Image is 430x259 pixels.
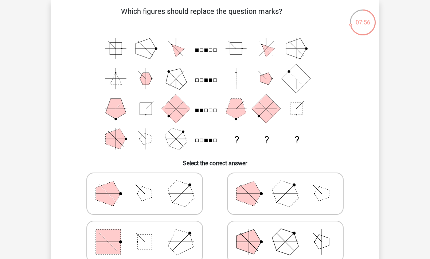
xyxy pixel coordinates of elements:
text: ? [295,135,299,146]
text: ? [265,135,269,146]
p: Which figures should replace the question marks? [62,6,340,28]
div: 07:56 [349,9,376,27]
h6: Select the correct answer [62,154,368,167]
text: ? [235,135,239,146]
